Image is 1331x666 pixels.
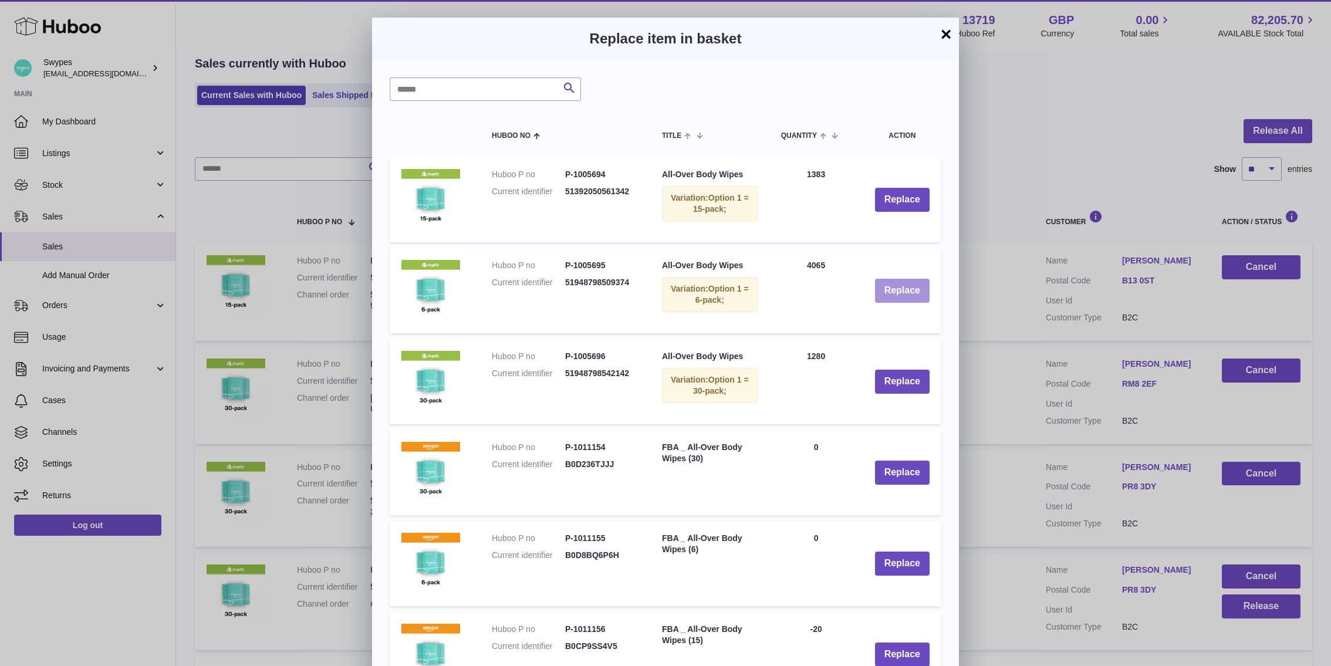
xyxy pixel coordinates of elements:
[492,277,565,288] dt: Current identifier
[492,442,565,453] dt: Huboo P no
[650,248,769,333] td: All-Over Body Wipes
[565,641,639,652] dd: B0CP9SS4V5
[401,169,460,228] img: All-Over Body Wipes
[875,552,930,576] button: Replace
[565,277,639,288] dd: 51948798509374
[390,29,941,48] h3: Replace item in basket
[650,339,769,424] td: All-Over Body Wipes
[492,351,565,362] dt: Huboo P no
[939,27,953,41] button: ×
[565,186,639,197] dd: 51392050561342
[875,279,930,303] button: Replace
[401,351,460,410] img: All-Over Body Wipes
[401,533,460,591] img: FBA _ All-Over Body Wipes (6)
[492,550,565,561] dt: Current identifier
[875,461,930,485] button: Replace
[662,132,681,140] span: Title
[662,186,758,221] div: Variation:
[565,260,639,271] dd: P-1005695
[875,188,930,212] button: Replace
[565,624,639,635] dd: P-1011156
[769,248,863,333] td: 4065
[662,368,758,403] div: Variation:
[781,132,817,140] span: Quantity
[769,521,863,606] td: 0
[492,624,565,635] dt: Huboo P no
[565,169,639,180] dd: P-1005694
[492,368,565,379] dt: Current identifier
[695,284,749,305] span: Option 1 = 6-pack;
[769,339,863,424] td: 1280
[650,430,769,515] td: FBA _ All-Over Body Wipes (30)
[693,193,749,214] span: Option 1 = 15-pack;
[875,370,930,394] button: Replace
[565,351,639,362] dd: P-1005696
[650,157,769,242] td: All-Over Body Wipes
[769,430,863,515] td: 0
[565,550,639,561] dd: B0D8BQ6P6H
[863,119,941,151] th: Action
[492,459,565,470] dt: Current identifier
[492,533,565,544] dt: Huboo P no
[492,186,565,197] dt: Current identifier
[769,157,863,242] td: 1383
[650,521,769,606] td: FBA _ All-Over Body Wipes (6)
[565,533,639,544] dd: P-1011155
[693,375,749,395] span: Option 1 = 30-pack;
[565,442,639,453] dd: P-1011154
[492,641,565,652] dt: Current identifier
[401,442,460,501] img: FBA _ All-Over Body Wipes (30)
[565,368,639,379] dd: 51948798542142
[492,169,565,180] dt: Huboo P no
[492,132,531,140] span: Huboo no
[401,260,460,319] img: All-Over Body Wipes
[662,277,758,312] div: Variation:
[492,260,565,271] dt: Huboo P no
[565,459,639,470] dd: B0D236TJJJ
